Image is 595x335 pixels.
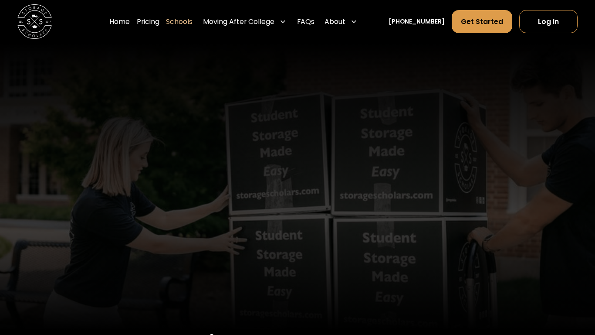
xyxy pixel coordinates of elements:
div: About [325,17,345,27]
a: Home [109,10,130,34]
a: [PHONE_NUMBER] [389,17,445,26]
a: Pricing [137,10,159,34]
img: Storage Scholars main logo [17,4,52,39]
a: Schools [166,10,193,34]
div: Moving After College [203,17,274,27]
a: Get Started [452,10,512,33]
a: FAQs [297,10,314,34]
a: Log In [519,10,578,33]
